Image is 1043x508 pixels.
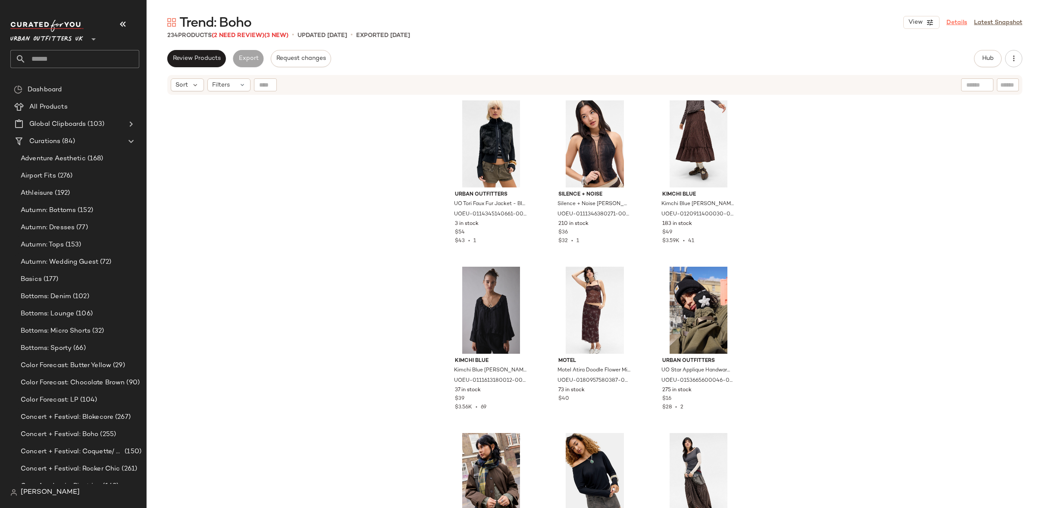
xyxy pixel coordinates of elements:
[113,412,131,422] span: (267)
[21,430,98,439] span: Concert + Festival: Boho
[448,267,535,354] img: 0111613180012_001_a2
[481,405,486,410] span: 69
[655,100,742,187] img: 0120911400030_020_a2
[125,378,140,388] span: (90)
[455,405,472,410] span: $3.56K
[688,238,694,244] span: 41
[680,238,688,244] span: •
[175,81,188,90] span: Sort
[21,257,98,267] span: Autumn: Wedding Guest
[21,487,80,498] span: [PERSON_NAME]
[56,171,73,181] span: (276)
[455,395,464,403] span: $39
[21,361,111,371] span: Color Forecast: Butter Yellow
[558,238,568,244] span: $32
[558,386,585,394] span: 73 in stock
[680,405,683,410] span: 2
[123,447,141,457] span: (150)
[455,191,528,199] span: Urban Outfitters
[76,206,93,215] span: (152)
[448,100,535,187] img: 0114345140661_001_a2
[558,357,631,365] span: Motel
[661,211,734,218] span: UOEU-0120911400030-000-020
[974,18,1022,27] a: Latest Snapshot
[264,32,288,39] span: (3 New)
[982,55,994,62] span: Hub
[455,220,479,228] span: 3 in stock
[454,200,527,208] span: UO Tori Faux Fur Jacket - Black XS at Urban Outfitters
[21,309,74,319] span: Bottoms: Lounge
[101,481,119,491] span: (168)
[75,223,88,233] span: (77)
[903,16,940,29] button: View
[558,367,630,374] span: Motel Atira Doodle Flower Midi Skirt - Brown 2XL at Urban Outfitters
[271,50,331,67] button: Request changes
[21,154,86,164] span: Adventure Aesthetic
[454,377,527,385] span: UOEU-0111613180012-000-001
[655,267,742,354] img: 0153665600046_001_m
[465,238,473,244] span: •
[21,206,76,215] span: Autumn: Bottoms
[21,188,53,198] span: Athleisure
[292,30,294,41] span: •
[21,378,125,388] span: Color Forecast: Chocolate Brown
[167,50,226,67] button: Review Products
[212,81,230,90] span: Filters
[71,292,89,302] span: (102)
[558,377,630,385] span: UOEU-0180957580387-000-020
[21,412,113,422] span: Concert + Festival: Blokecore
[974,50,1002,67] button: Hub
[558,229,568,237] span: $36
[946,18,967,27] a: Details
[473,238,476,244] span: 1
[53,188,70,198] span: (192)
[86,119,104,129] span: (103)
[455,357,528,365] span: Kimchi Blue
[908,19,923,26] span: View
[558,191,631,199] span: Silence + Noise
[662,191,735,199] span: Kimchi Blue
[29,102,68,112] span: All Products
[28,85,62,95] span: Dashboard
[21,223,75,233] span: Autumn: Dresses
[98,257,112,267] span: (72)
[21,395,78,405] span: Color Forecast: LP
[298,31,347,40] p: updated [DATE]
[568,238,576,244] span: •
[351,30,353,41] span: •
[21,292,71,302] span: Bottoms: Denim
[662,220,692,228] span: 183 in stock
[10,20,84,32] img: cfy_white_logo.C9jOOHJF.svg
[14,85,22,94] img: svg%3e
[558,220,589,228] span: 210 in stock
[672,405,680,410] span: •
[167,32,178,39] span: 234
[72,343,86,353] span: (66)
[21,447,123,457] span: Concert + Festival: Coquette/ Doll-like
[42,274,59,284] span: (177)
[662,238,680,244] span: $3.59K
[276,55,326,62] span: Request changes
[662,386,692,394] span: 275 in stock
[21,464,120,474] span: Concert + Festival: Rocker Chic
[60,137,75,146] span: (84)
[455,229,465,237] span: $54
[10,29,83,45] span: Urban Outfitters UK
[662,405,672,410] span: $28
[661,377,734,385] span: UOEU-0153665600046-000-001
[179,15,251,32] span: Trend: Boho
[454,211,527,218] span: UOEU-0114345140661-000-001
[472,405,481,410] span: •
[454,367,527,374] span: Kimchi Blue [PERSON_NAME] - Black L at Urban Outfitters
[576,238,579,244] span: 1
[86,154,103,164] span: (168)
[212,32,264,39] span: (2 Need Review)
[551,100,638,187] img: 0111346380271_020_b
[91,326,104,336] span: (32)
[558,211,630,218] span: UOEU-0111346380271-000-020
[662,357,735,365] span: Urban Outfitters
[662,229,672,237] span: $49
[98,430,116,439] span: (255)
[21,343,72,353] span: Bottoms: Sporty
[662,395,671,403] span: $16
